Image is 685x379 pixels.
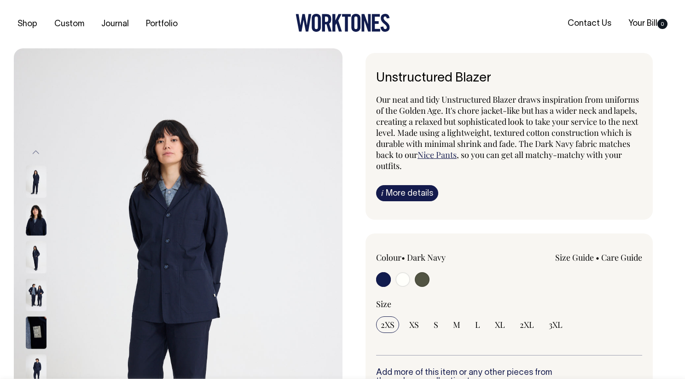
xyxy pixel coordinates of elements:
[381,188,383,198] span: i
[14,17,41,32] a: Shop
[405,316,424,333] input: XS
[407,252,446,263] label: Dark Navy
[26,165,46,198] img: dark-navy
[418,149,457,160] a: Nice Pants
[376,185,438,201] a: iMore details
[401,252,405,263] span: •
[453,319,460,330] span: M
[490,316,510,333] input: XL
[376,252,482,263] div: Colour
[544,316,567,333] input: 3XL
[98,17,133,32] a: Journal
[409,319,419,330] span: XS
[142,17,181,32] a: Portfolio
[26,203,46,235] img: dark-navy
[429,316,443,333] input: S
[475,319,480,330] span: L
[495,319,505,330] span: XL
[564,16,615,31] a: Contact Us
[376,298,642,309] div: Size
[381,319,395,330] span: 2XS
[520,319,534,330] span: 2XL
[26,316,46,349] img: dark-navy
[625,16,671,31] a: Your Bill0
[657,19,668,29] span: 0
[515,316,539,333] input: 2XL
[29,142,43,163] button: Previous
[376,149,622,171] span: , so you can get all matchy-matchy with your outfits.
[51,17,88,32] a: Custom
[448,316,465,333] input: M
[596,252,599,263] span: •
[26,279,46,311] img: dark-navy
[26,241,46,273] img: dark-navy
[555,252,594,263] a: Size Guide
[376,94,639,160] span: Our neat and tidy Unstructured Blazer draws inspiration from uniforms of the Golden Age. It's cho...
[376,71,642,86] h6: Unstructured Blazer
[376,316,399,333] input: 2XS
[470,316,485,333] input: L
[549,319,563,330] span: 3XL
[434,319,438,330] span: S
[601,252,642,263] a: Care Guide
